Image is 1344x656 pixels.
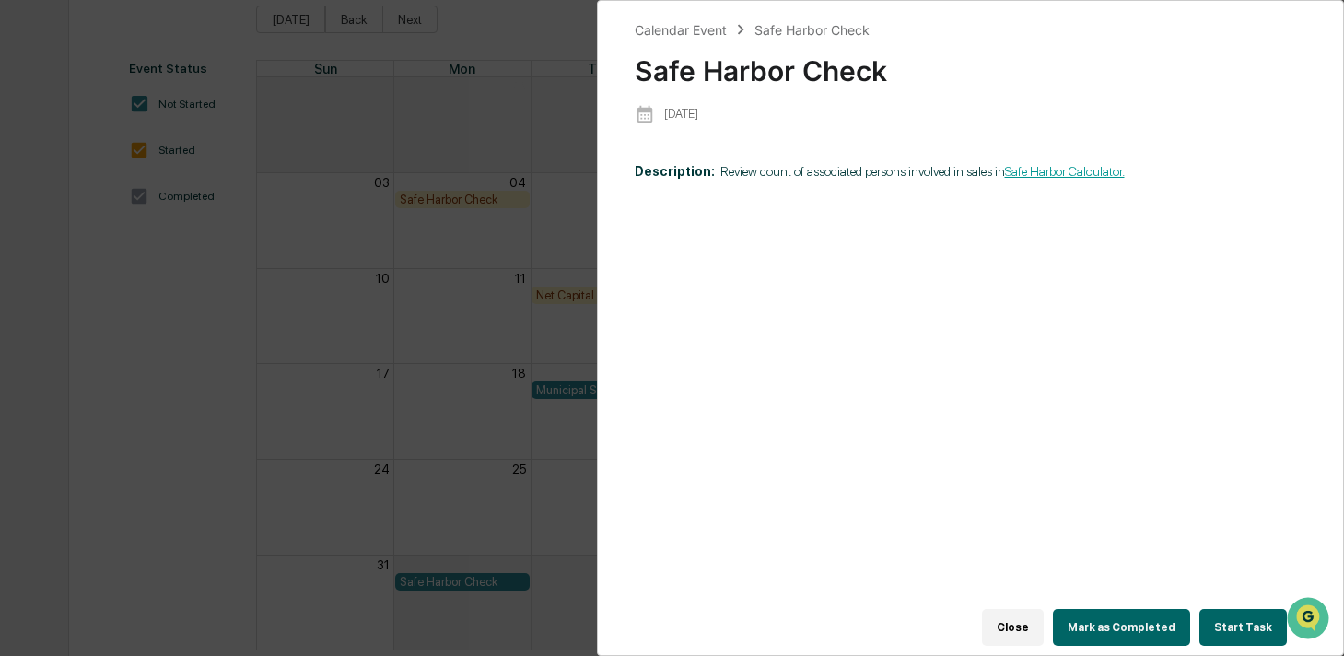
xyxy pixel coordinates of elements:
[63,141,302,159] div: Start new chat
[664,107,698,121] p: [DATE]
[635,22,727,38] div: Calendar Event
[313,146,335,169] button: Start new chat
[754,22,870,38] div: Safe Harbor Check
[37,232,119,251] span: Preclearance
[183,312,223,326] span: Pylon
[126,225,236,258] a: 🗄️Attestations
[1199,609,1287,646] button: Start Task
[11,225,126,258] a: 🖐️Preclearance
[982,609,1044,646] button: Close
[152,232,228,251] span: Attestations
[48,84,304,103] input: Clear
[635,164,715,179] b: Description:
[18,269,33,284] div: 🔎
[720,164,1125,179] span: Review count of associated persons involved in sales ​in
[130,311,223,326] a: Powered byPylon
[1005,164,1125,179] a: Safe Harbor Calculator.
[63,159,233,174] div: We're available if you need us!
[11,260,123,293] a: 🔎Data Lookup
[1285,595,1335,645] iframe: Open customer support
[635,40,1307,88] div: Safe Harbor Check
[37,267,116,286] span: Data Lookup
[18,234,33,249] div: 🖐️
[18,39,335,68] p: How can we help?
[18,141,52,174] img: 1746055101610-c473b297-6a78-478c-a979-82029cc54cd1
[134,234,148,249] div: 🗄️
[1053,609,1190,646] button: Mark as Completed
